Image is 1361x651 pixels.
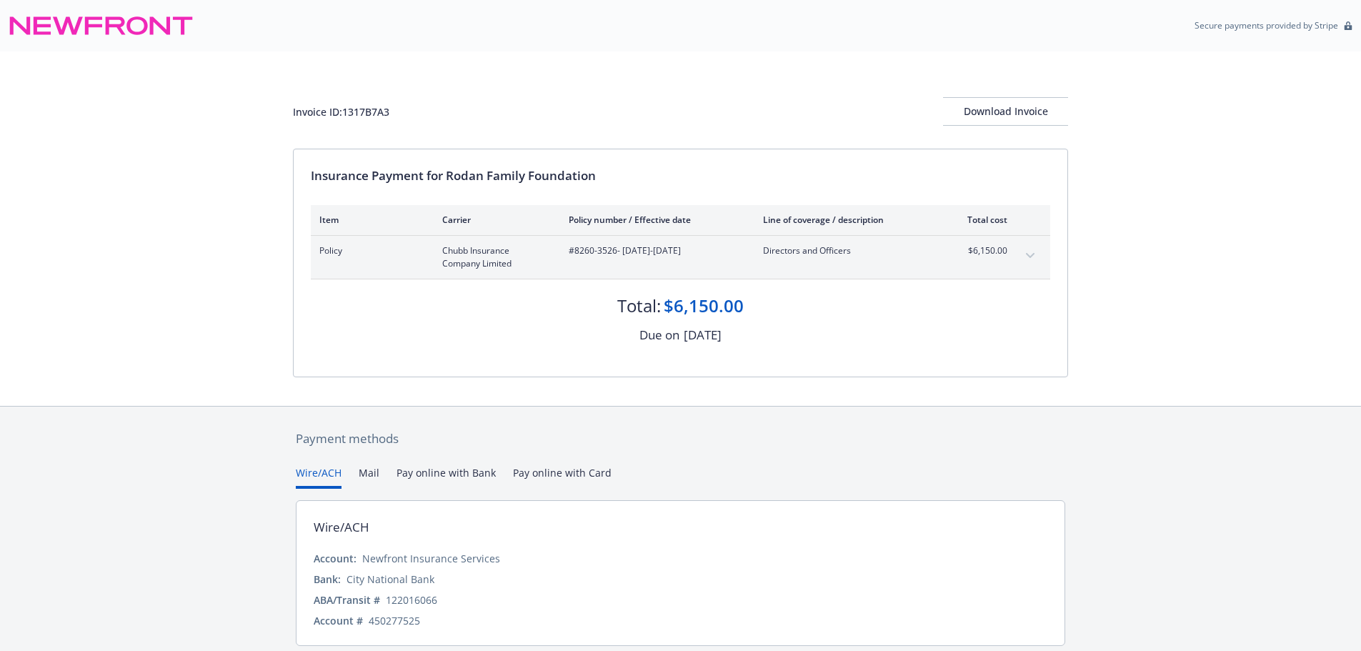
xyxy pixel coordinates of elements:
div: 122016066 [386,592,437,607]
div: Carrier [442,214,546,226]
span: Chubb Insurance Company Limited [442,244,546,270]
p: Secure payments provided by Stripe [1195,19,1338,31]
div: $6,150.00 [664,294,744,318]
button: Wire/ACH [296,465,342,489]
div: Policy number / Effective date [569,214,740,226]
div: Line of coverage / description [763,214,931,226]
div: [DATE] [684,326,722,344]
div: City National Bank [347,572,434,587]
div: Bank: [314,572,341,587]
div: Invoice ID: 1317B7A3 [293,104,389,119]
button: Pay online with Card [513,465,612,489]
div: Due on [639,326,679,344]
div: 450277525 [369,613,420,628]
div: Item [319,214,419,226]
div: Newfront Insurance Services [362,551,500,566]
div: Account: [314,551,357,566]
button: Mail [359,465,379,489]
span: Directors and Officers [763,244,931,257]
div: Total: [617,294,661,318]
div: Download Invoice [943,98,1068,125]
div: Insurance Payment for Rodan Family Foundation [311,167,1050,185]
span: Policy [319,244,419,257]
div: PolicyChubb Insurance Company Limited#8260-3526- [DATE]-[DATE]Directors and Officers$6,150.00expa... [311,236,1050,279]
div: ABA/Transit # [314,592,380,607]
div: Wire/ACH [314,518,369,537]
button: Download Invoice [943,97,1068,126]
div: Payment methods [296,429,1065,448]
button: Pay online with Bank [397,465,496,489]
div: Account # [314,613,363,628]
button: expand content [1019,244,1042,267]
div: Total cost [954,214,1007,226]
span: #8260-3526 - [DATE]-[DATE] [569,244,740,257]
span: $6,150.00 [954,244,1007,257]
